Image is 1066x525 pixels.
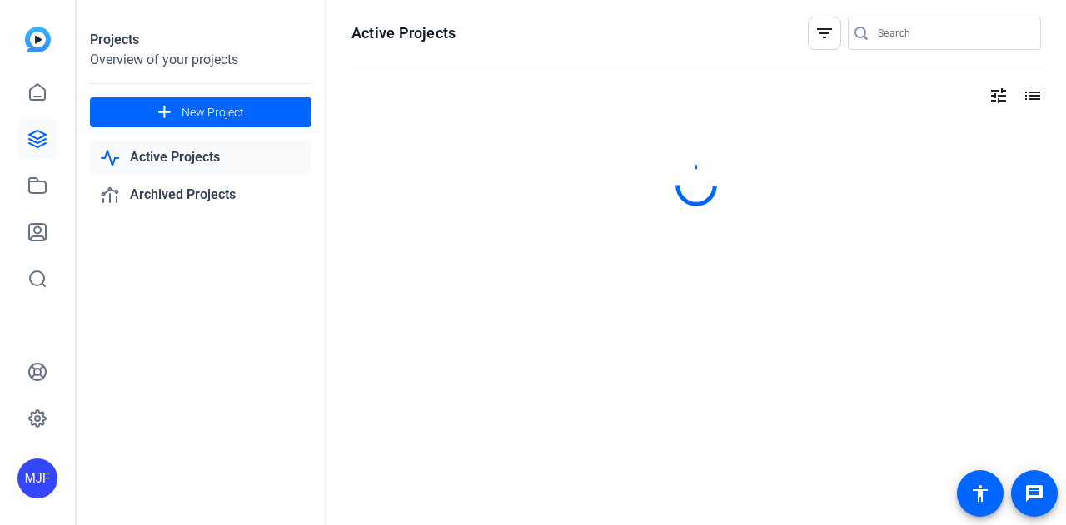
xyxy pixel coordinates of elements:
[351,23,456,43] h1: Active Projects
[17,458,57,498] div: MJF
[154,102,175,123] mat-icon: add
[970,483,990,503] mat-icon: accessibility
[90,50,311,70] div: Overview of your projects
[25,27,51,52] img: blue-gradient.svg
[1024,483,1044,503] mat-icon: message
[989,86,1009,106] mat-icon: tune
[878,23,1028,43] input: Search
[1021,86,1041,106] mat-icon: list
[814,23,834,43] mat-icon: filter_list
[90,97,311,127] button: New Project
[90,178,311,212] a: Archived Projects
[90,30,311,50] div: Projects
[90,141,311,175] a: Active Projects
[182,104,244,121] span: New Project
